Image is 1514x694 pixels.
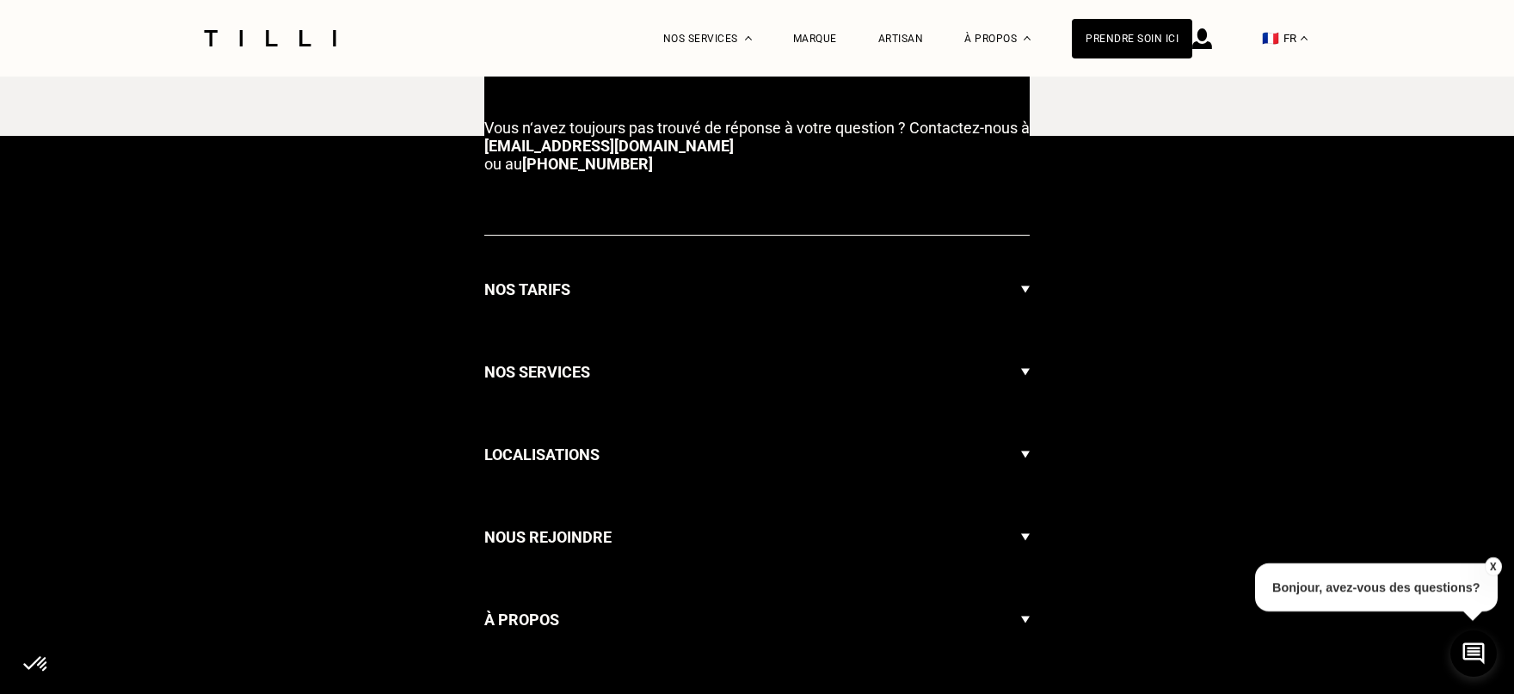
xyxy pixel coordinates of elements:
[1192,28,1212,49] img: icône connexion
[1021,344,1030,401] img: Flèche menu déroulant
[1024,36,1031,40] img: Menu déroulant à propos
[1262,30,1279,46] span: 🇫🇷
[484,137,734,155] a: [EMAIL_ADDRESS][DOMAIN_NAME]
[1021,509,1030,566] img: Flèche menu déroulant
[198,30,342,46] img: Logo du service de couturière Tilli
[484,359,590,385] h3: Nos services
[1301,36,1308,40] img: menu déroulant
[484,119,1030,173] p: ou au
[793,33,837,45] a: Marque
[484,277,570,303] h3: Nos tarifs
[522,155,653,173] a: [PHONE_NUMBER]
[484,607,559,633] h3: À propos
[1072,19,1192,58] a: Prendre soin ici
[1021,592,1030,648] img: Flèche menu déroulant
[484,119,1030,137] span: Vous n‘avez toujours pas trouvé de réponse à votre question ? Contactez-nous à
[484,525,612,550] h3: Nous rejoindre
[745,36,752,40] img: Menu déroulant
[1484,557,1501,576] button: X
[1021,427,1030,483] img: Flèche menu déroulant
[878,33,924,45] a: Artisan
[1255,563,1498,611] p: Bonjour, avez-vous des questions?
[484,442,600,468] h3: Localisations
[1021,261,1030,318] img: Flèche menu déroulant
